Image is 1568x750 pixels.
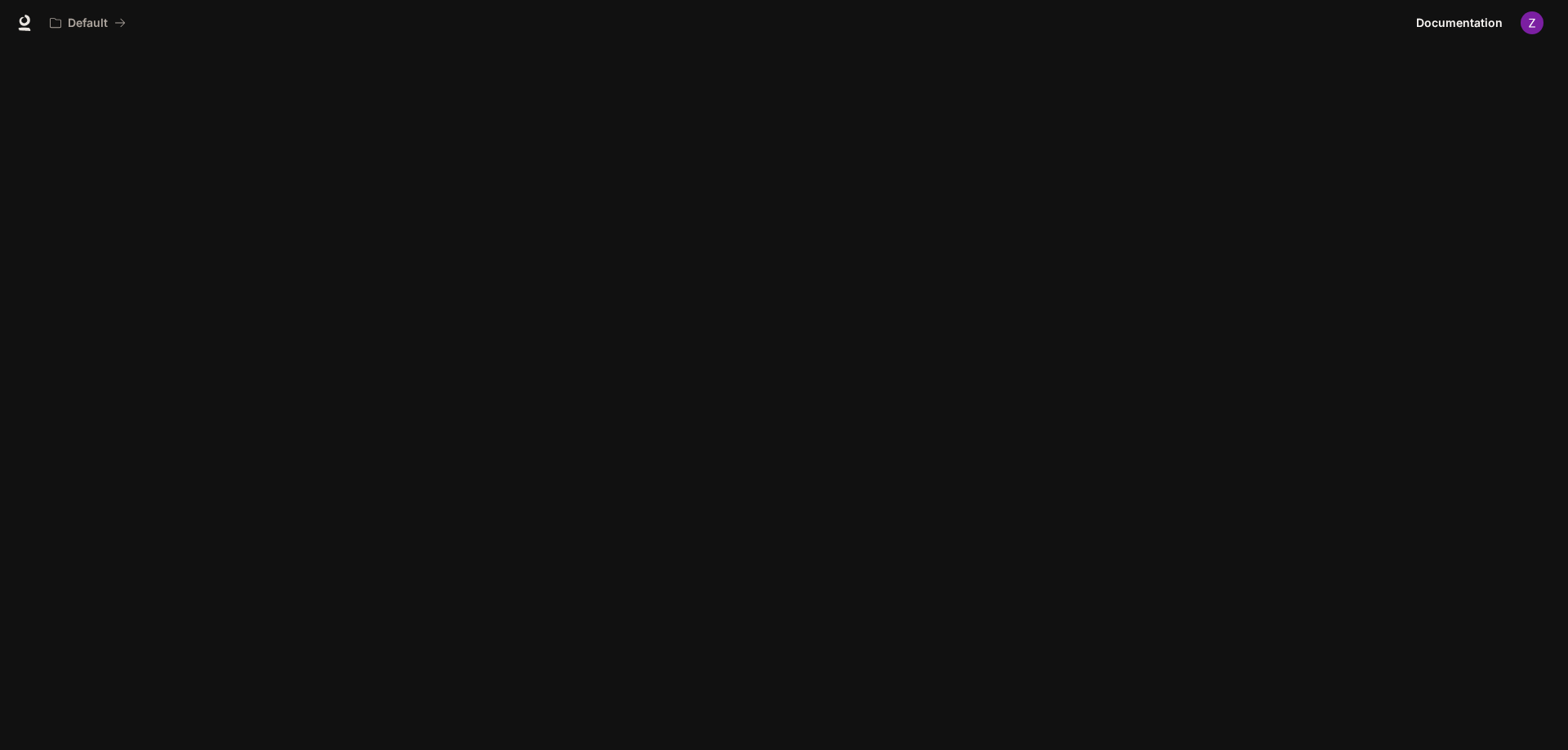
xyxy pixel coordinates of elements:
[1516,7,1548,39] button: User avatar
[68,16,108,30] p: Default
[1521,11,1543,34] img: User avatar
[1410,7,1509,39] a: Documentation
[42,7,133,39] button: All workspaces
[1416,13,1503,33] span: Documentation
